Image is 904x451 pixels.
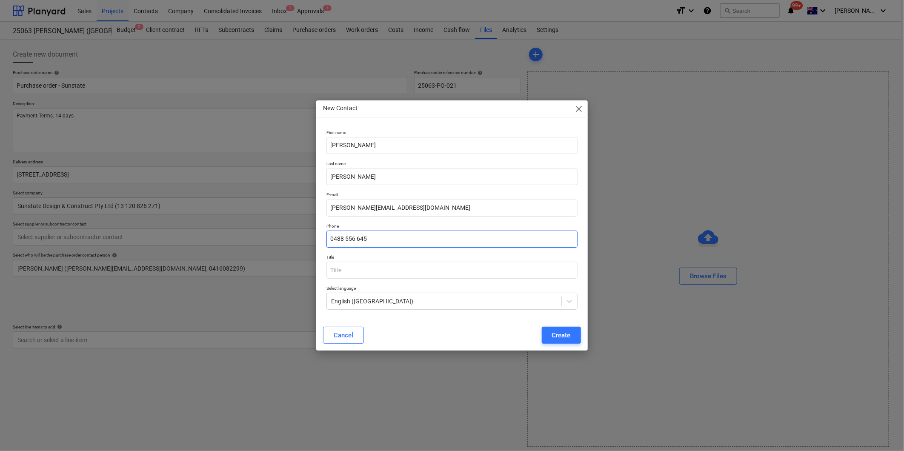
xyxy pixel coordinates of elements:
span: close [574,104,584,114]
p: Select language [326,285,577,293]
p: Title [326,254,577,262]
p: E-mail [326,192,577,199]
p: Last name [326,161,577,168]
iframe: Chat Widget [861,410,904,451]
p: First name [326,130,577,137]
p: Phone [326,223,577,231]
button: Create [542,327,581,344]
div: Cancel [334,330,353,341]
input: E-mail [326,200,577,217]
div: Create [552,330,571,341]
button: Cancel [323,327,364,344]
input: First name [326,137,577,154]
input: Last name [326,168,577,185]
p: New Contact [323,104,358,113]
input: Phone [326,231,577,248]
input: Title [326,262,577,279]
